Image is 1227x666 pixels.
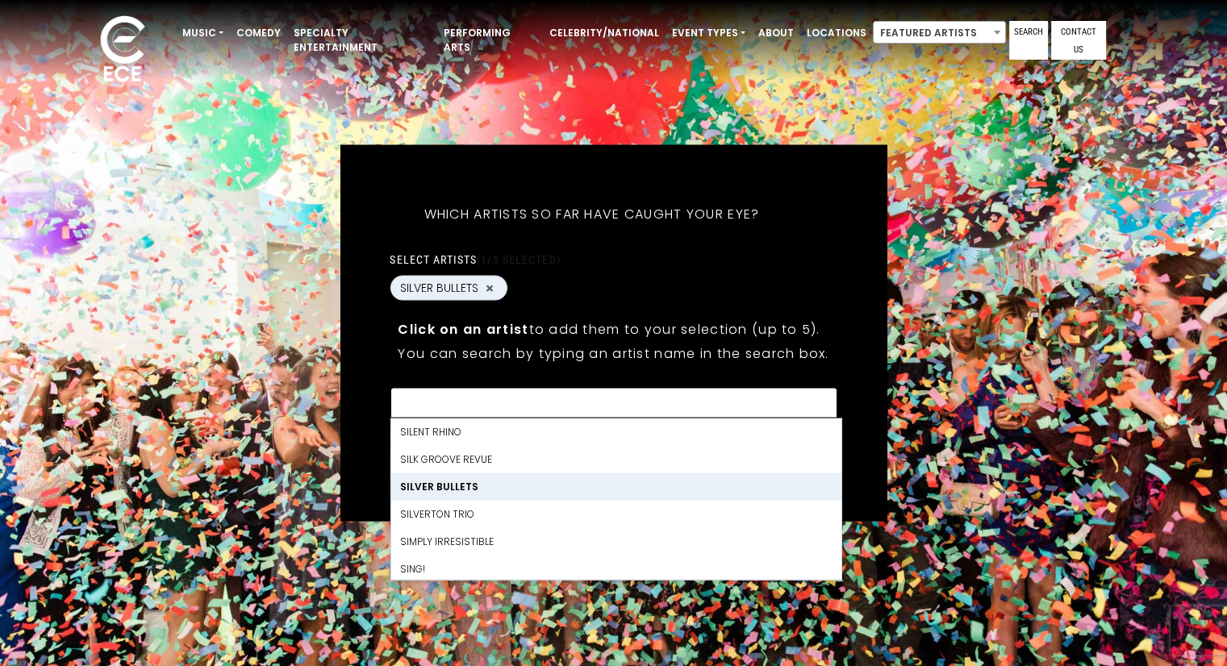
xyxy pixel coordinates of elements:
[390,252,560,267] label: Select artists
[398,320,528,339] strong: Click on an artist
[437,19,543,61] a: Performing Arts
[477,253,561,266] span: (1/5 selected)
[800,19,873,47] a: Locations
[390,472,841,500] li: SILVER BULLETS
[390,500,841,527] li: Silverton Trio
[483,281,496,295] button: Remove SILVER BULLETS
[752,19,800,47] a: About
[287,19,437,61] a: Specialty Entertainment
[390,445,841,472] li: Silk Groove Revue
[543,19,666,47] a: Celebrity/National
[398,319,828,339] p: to add them to your selection (up to 5).
[390,418,841,445] li: Silent Rhino
[390,555,841,582] li: Sing!
[1009,21,1048,60] a: Search
[398,343,828,364] p: You can search by typing an artist name in the search box.
[873,21,1006,44] span: Featured Artists
[874,22,1005,44] span: Featured Artists
[176,19,230,47] a: Music
[82,11,163,89] img: ece_new_logo_whitev2-1.png
[230,19,287,47] a: Comedy
[666,19,752,47] a: Event Types
[390,185,793,244] h5: Which artists so far have caught your eye?
[1051,21,1106,60] a: Contact Us
[400,398,826,413] textarea: Search
[390,527,841,555] li: Simply Irresistible
[400,280,478,297] span: SILVER BULLETS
